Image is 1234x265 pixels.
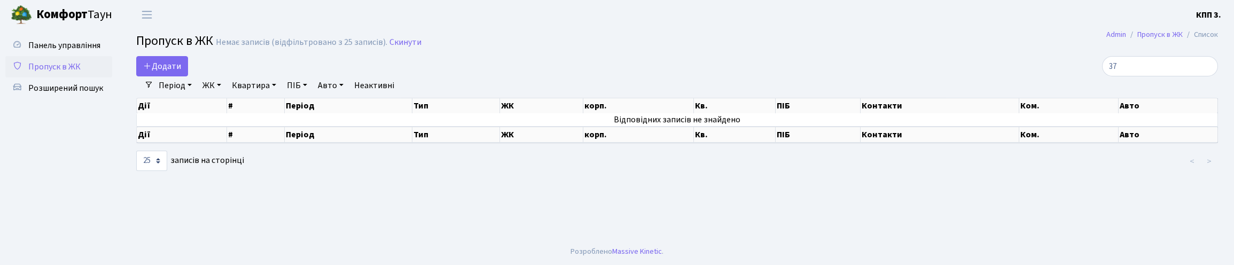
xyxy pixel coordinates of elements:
th: ПІБ [776,127,861,143]
th: Контакти [861,98,1019,113]
img: logo.png [11,4,32,26]
th: # [227,98,285,113]
select: записів на сторінці [136,151,167,171]
a: Неактивні [350,76,399,95]
th: Період [285,98,412,113]
th: Тип [412,98,500,113]
th: Авто [1119,127,1218,143]
b: Комфорт [36,6,88,23]
span: Пропуск в ЖК [136,32,213,50]
a: Період [154,76,196,95]
a: Додати [136,56,188,76]
div: Немає записів (відфільтровано з 25 записів). [216,37,387,48]
th: Тип [412,127,500,143]
span: Панель управління [28,40,100,51]
nav: breadcrumb [1090,24,1234,46]
input: Пошук... [1102,56,1218,76]
a: Пропуск в ЖК [5,56,112,77]
th: Ком. [1019,127,1119,143]
th: корп. [583,127,694,143]
th: Ком. [1019,98,1119,113]
th: Контакти [861,127,1019,143]
a: Massive Kinetic [612,246,662,257]
a: Скинути [389,37,421,48]
div: Розроблено . [571,246,663,258]
a: Квартира [228,76,280,95]
span: Додати [143,60,181,72]
a: Авто [314,76,348,95]
th: ЖК [500,127,583,143]
a: ПІБ [283,76,311,95]
span: Розширений пошук [28,82,103,94]
li: Список [1183,29,1218,41]
td: Відповідних записів не знайдено [137,113,1218,126]
th: # [227,127,285,143]
th: ПІБ [776,98,861,113]
th: корп. [583,98,694,113]
th: ЖК [500,98,583,113]
th: Період [285,127,412,143]
a: Розширений пошук [5,77,112,99]
button: Переключити навігацію [134,6,160,24]
th: Авто [1119,98,1218,113]
a: Admin [1106,29,1126,40]
span: Пропуск в ЖК [28,61,81,73]
th: Дії [137,127,227,143]
th: Кв. [694,127,776,143]
label: записів на сторінці [136,151,244,171]
a: ЖК [198,76,225,95]
a: Пропуск в ЖК [1137,29,1183,40]
a: Панель управління [5,35,112,56]
th: Дії [137,98,227,113]
span: Таун [36,6,112,24]
th: Кв. [694,98,776,113]
a: КПП 3. [1196,9,1221,21]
